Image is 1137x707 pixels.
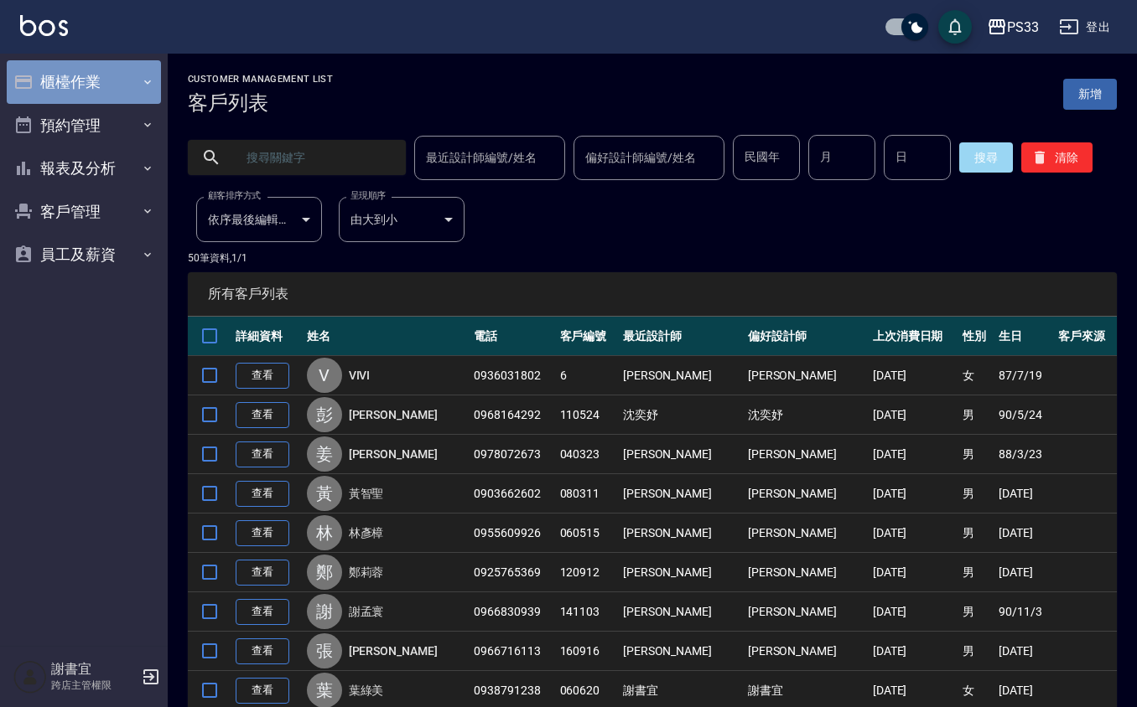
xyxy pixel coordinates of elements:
[470,632,555,671] td: 0966716113
[980,10,1046,44] button: PS33
[236,638,289,664] a: 查看
[303,317,470,356] th: 姓名
[7,60,161,104] button: 櫃檯作業
[994,632,1053,671] td: [DATE]
[470,435,555,474] td: 0978072673
[958,553,994,592] td: 男
[744,395,869,435] td: 沈奕妤
[994,513,1053,553] td: [DATE]
[619,395,744,435] td: 沈奕妤
[307,515,342,550] div: 林
[744,474,869,513] td: [PERSON_NAME]
[349,642,438,659] a: [PERSON_NAME]
[236,599,289,625] a: 查看
[339,197,465,242] div: 由大到小
[7,147,161,190] button: 報表及分析
[744,435,869,474] td: [PERSON_NAME]
[869,592,958,632] td: [DATE]
[869,553,958,592] td: [DATE]
[869,356,958,395] td: [DATE]
[470,317,555,356] th: 電話
[869,395,958,435] td: [DATE]
[744,632,869,671] td: [PERSON_NAME]
[556,474,619,513] td: 080311
[619,592,744,632] td: [PERSON_NAME]
[994,474,1053,513] td: [DATE]
[349,446,438,462] a: [PERSON_NAME]
[236,402,289,428] a: 查看
[1063,79,1117,110] a: 新增
[744,317,869,356] th: 偏好設計師
[349,564,384,581] a: 鄭莉蓉
[236,441,289,467] a: 查看
[349,682,384,699] a: 葉綠美
[994,592,1053,632] td: 90/11/3
[556,553,619,592] td: 120912
[349,485,384,502] a: 黃智聖
[556,317,619,356] th: 客戶編號
[619,513,744,553] td: [PERSON_NAME]
[307,555,342,590] div: 鄭
[236,678,289,704] a: 查看
[307,633,342,668] div: 張
[994,395,1053,435] td: 90/5/24
[470,513,555,553] td: 0955609926
[235,135,392,180] input: 搜尋關鍵字
[994,356,1053,395] td: 87/7/19
[556,632,619,671] td: 160916
[307,397,342,432] div: 彭
[619,474,744,513] td: [PERSON_NAME]
[1007,17,1039,38] div: PS33
[556,513,619,553] td: 060515
[619,317,744,356] th: 最近設計師
[470,356,555,395] td: 0936031802
[556,592,619,632] td: 141103
[958,632,994,671] td: 男
[556,395,619,435] td: 110524
[556,356,619,395] td: 6
[1052,12,1117,43] button: 登出
[470,395,555,435] td: 0968164292
[236,363,289,389] a: 查看
[869,513,958,553] td: [DATE]
[958,356,994,395] td: 女
[744,356,869,395] td: [PERSON_NAME]
[470,592,555,632] td: 0966830939
[208,286,1097,302] span: 所有客戶列表
[307,358,342,393] div: V
[994,435,1053,474] td: 88/3/23
[869,317,958,356] th: 上次消費日期
[236,481,289,507] a: 查看
[869,632,958,671] td: [DATE]
[959,142,1013,173] button: 搜尋
[349,603,384,620] a: 謝孟寰
[958,474,994,513] td: 男
[7,190,161,234] button: 客戶管理
[470,553,555,592] td: 0925765369
[307,594,342,629] div: 謝
[196,197,322,242] div: 依序最後編輯時間
[994,317,1053,356] th: 生日
[51,678,137,693] p: 跨店主管權限
[349,367,371,384] a: VIVI
[958,435,994,474] td: 男
[1021,142,1093,173] button: 清除
[1054,317,1117,356] th: 客戶來源
[619,553,744,592] td: [PERSON_NAME]
[188,91,333,115] h3: 客戶列表
[350,189,386,202] label: 呈現順序
[744,592,869,632] td: [PERSON_NAME]
[20,15,68,36] img: Logo
[744,553,869,592] td: [PERSON_NAME]
[13,660,47,694] img: Person
[349,524,384,541] a: 林彥樟
[349,406,438,423] a: [PERSON_NAME]
[958,395,994,435] td: 男
[744,513,869,553] td: [PERSON_NAME]
[869,435,958,474] td: [DATE]
[188,250,1117,266] p: 50 筆資料, 1 / 1
[51,661,137,678] h5: 謝書宜
[958,592,994,632] td: 男
[869,474,958,513] td: [DATE]
[619,356,744,395] td: [PERSON_NAME]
